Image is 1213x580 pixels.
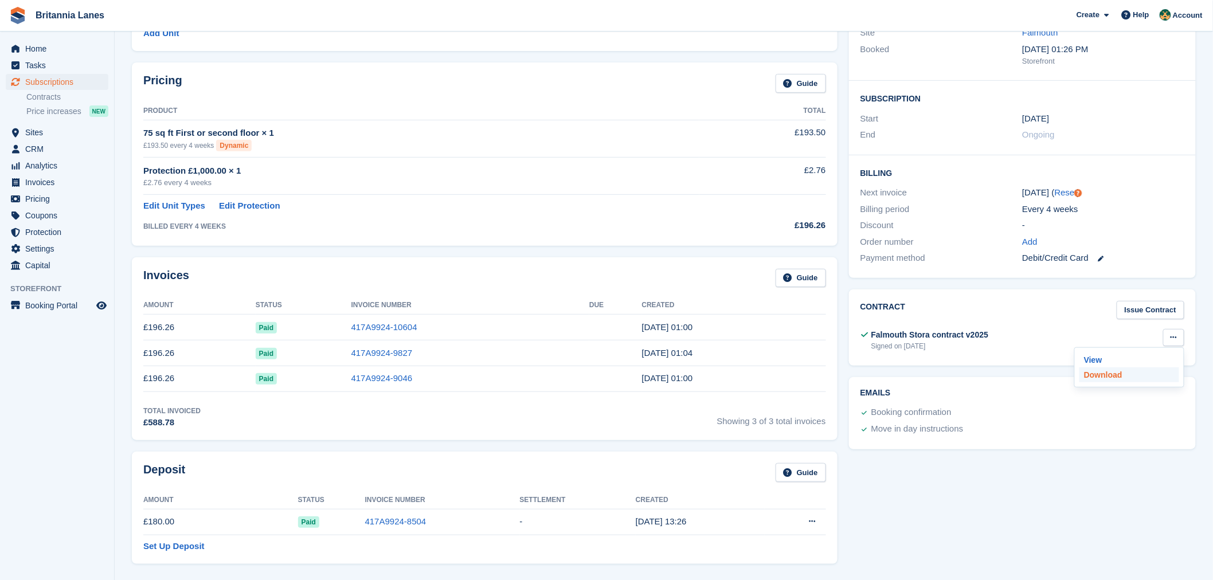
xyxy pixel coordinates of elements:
a: 417A9924-8504 [365,516,426,526]
a: Guide [776,463,826,482]
div: Every 4 weeks [1022,203,1184,216]
h2: Emails [860,389,1184,398]
span: Booking Portal [25,297,94,313]
a: Set Up Deposit [143,540,205,553]
a: Add [1022,236,1038,249]
time: 2025-08-08 00:00:15 UTC [642,322,693,332]
td: £193.50 [699,120,825,157]
th: Product [143,102,699,120]
div: Payment method [860,252,1023,265]
a: Edit Protection [219,199,280,213]
th: Created [636,491,765,510]
span: Subscriptions [25,74,94,90]
a: menu [6,241,108,257]
a: menu [6,57,108,73]
a: menu [6,224,108,240]
div: Total Invoiced [143,406,201,416]
span: Protection [25,224,94,240]
img: Nathan Kellow [1160,9,1171,21]
h2: Pricing [143,74,182,93]
a: menu [6,74,108,90]
span: Paid [256,322,277,334]
time: 2025-07-11 00:04:16 UTC [642,348,693,358]
div: Move in day instructions [871,422,964,436]
div: Next invoice [860,186,1023,199]
th: Total [699,102,825,120]
span: Help [1133,9,1149,21]
span: Paid [256,373,277,385]
div: Protection £1,000.00 × 1 [143,164,699,178]
a: Issue Contract [1117,301,1184,320]
div: Order number [860,236,1023,249]
a: Preview store [95,299,108,312]
div: End [860,128,1023,142]
span: Invoices [25,174,94,190]
th: Amount [143,296,256,315]
h2: Deposit [143,463,185,482]
a: Price increases NEW [26,105,108,117]
th: Settlement [520,491,636,510]
time: 2025-06-13 00:00:26 UTC [642,373,693,383]
td: - [520,509,636,535]
td: £196.26 [143,340,256,366]
div: Signed on [DATE] [871,341,989,351]
div: Booking confirmation [871,406,952,420]
th: Status [256,296,351,315]
td: £196.26 [143,366,256,391]
th: Status [298,491,365,510]
a: menu [6,257,108,273]
span: CRM [25,141,94,157]
div: [DATE] ( ) [1022,186,1184,199]
span: Paid [256,348,277,359]
span: Price increases [26,106,81,117]
a: Add Unit [143,27,179,40]
div: Dynamic [216,140,252,151]
th: Due [589,296,641,315]
a: menu [6,158,108,174]
a: Falmouth [1022,28,1058,37]
div: Debit/Credit Card [1022,252,1184,265]
div: Booked [860,43,1023,67]
div: Falmouth Stora contract v2025 [871,329,989,341]
span: Home [25,41,94,57]
a: menu [6,297,108,313]
span: Coupons [25,207,94,224]
div: Discount [860,219,1023,232]
span: Showing 3 of 3 total invoices [717,406,826,429]
th: Invoice Number [351,296,590,315]
td: £180.00 [143,509,298,535]
div: [DATE] 01:26 PM [1022,43,1184,56]
a: menu [6,141,108,157]
div: £193.50 every 4 weeks [143,140,699,151]
span: Tasks [25,57,94,73]
div: £196.26 [699,219,825,232]
th: Created [642,296,826,315]
a: Britannia Lanes [31,6,109,25]
a: Download [1079,367,1179,382]
div: Tooltip anchor [1073,188,1083,198]
a: View [1079,352,1179,367]
span: Sites [25,124,94,140]
h2: Invoices [143,269,189,288]
span: Capital [25,257,94,273]
a: menu [6,191,108,207]
div: Billing period [860,203,1023,216]
span: Analytics [25,158,94,174]
a: menu [6,41,108,57]
th: Invoice Number [365,491,520,510]
div: £2.76 every 4 weeks [143,177,699,189]
div: Site [860,26,1023,40]
h2: Billing [860,167,1184,178]
time: 2025-05-30 12:26:15 UTC [636,516,687,526]
span: Account [1173,10,1203,21]
img: stora-icon-8386f47178a22dfd0bd8f6a31ec36ba5ce8667c1dd55bd0f319d3a0aa187defe.svg [9,7,26,24]
a: 417A9924-10604 [351,322,417,332]
h2: Subscription [860,92,1184,104]
div: - [1022,219,1184,232]
div: £588.78 [143,416,201,429]
div: NEW [89,105,108,117]
a: Contracts [26,92,108,103]
span: Create [1077,9,1099,21]
span: Paid [298,516,319,528]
